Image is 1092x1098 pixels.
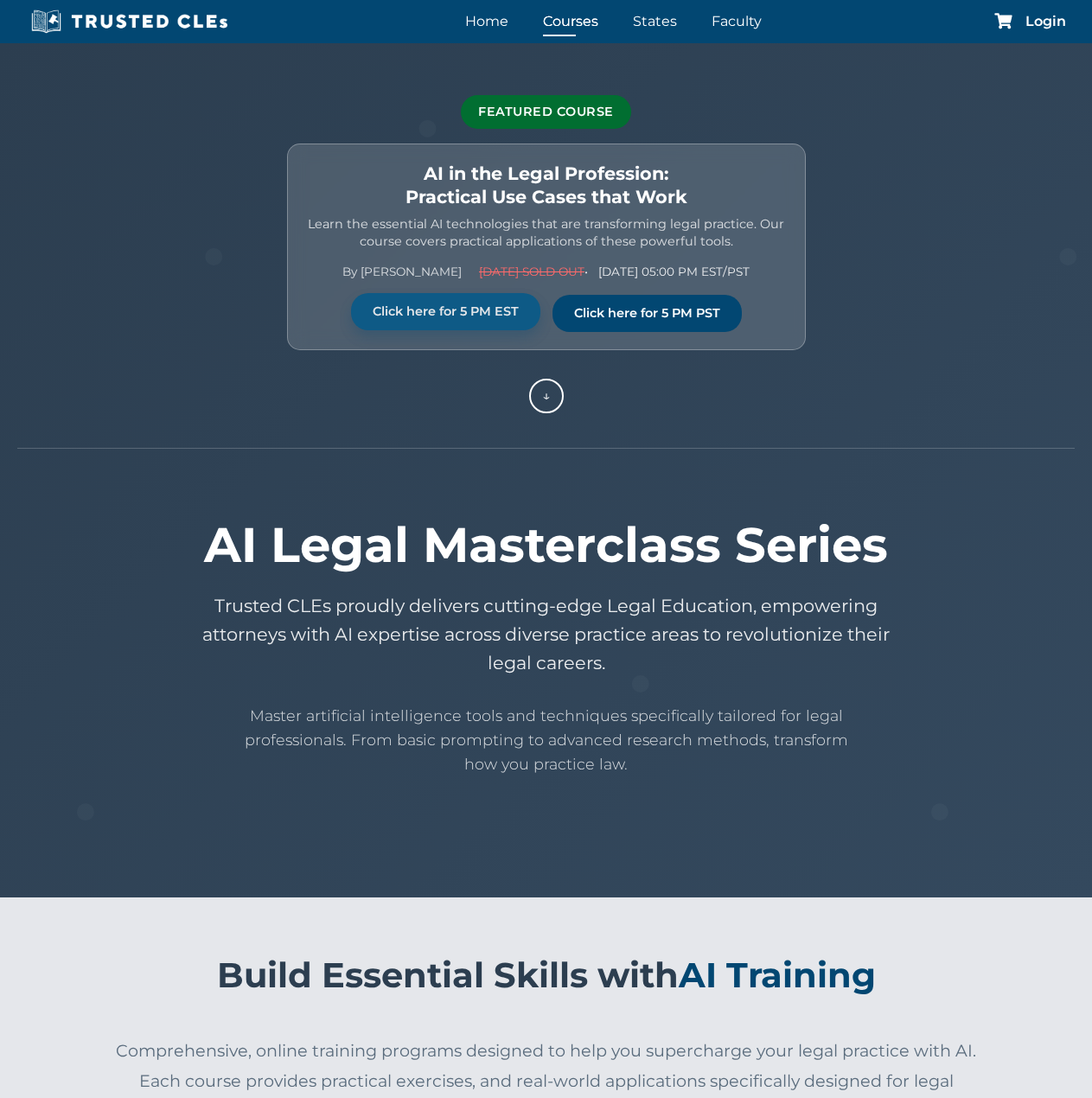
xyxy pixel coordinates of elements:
[479,265,584,278] span: [DATE] SOLD OUT
[542,376,551,399] span: ↓
[629,9,681,34] a: States
[305,162,788,208] h2: AI in the Legal Profession: Practical Use Cases that Work
[539,9,603,34] a: Courses
[461,9,513,34] a: Home
[26,9,233,35] img: Trusted CLEs
[679,954,876,996] span: AI Training
[707,9,766,34] a: Faculty
[479,263,750,282] span: • [DATE] 05:00 PM EST/PST
[342,265,462,278] a: By [PERSON_NAME]
[114,941,979,1010] h2: Build Essential Skills with
[244,704,849,776] p: Master artificial intelligence tools and techniques specifically tailored for legal professionals...
[28,516,1065,574] h1: AI Legal Masterclass Series
[305,215,788,250] p: Learn the essential AI technologies that are transforming legal practice. Our course covers pract...
[552,295,742,332] a: Click here for 5 PM PST
[351,293,540,330] a: Click here for 5 PM EST
[201,591,892,678] p: Trusted CLEs proudly delivers cutting-edge Legal Education, empowering attorneys with AI expertis...
[1025,15,1066,29] a: Login
[461,95,631,129] div: Featured Course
